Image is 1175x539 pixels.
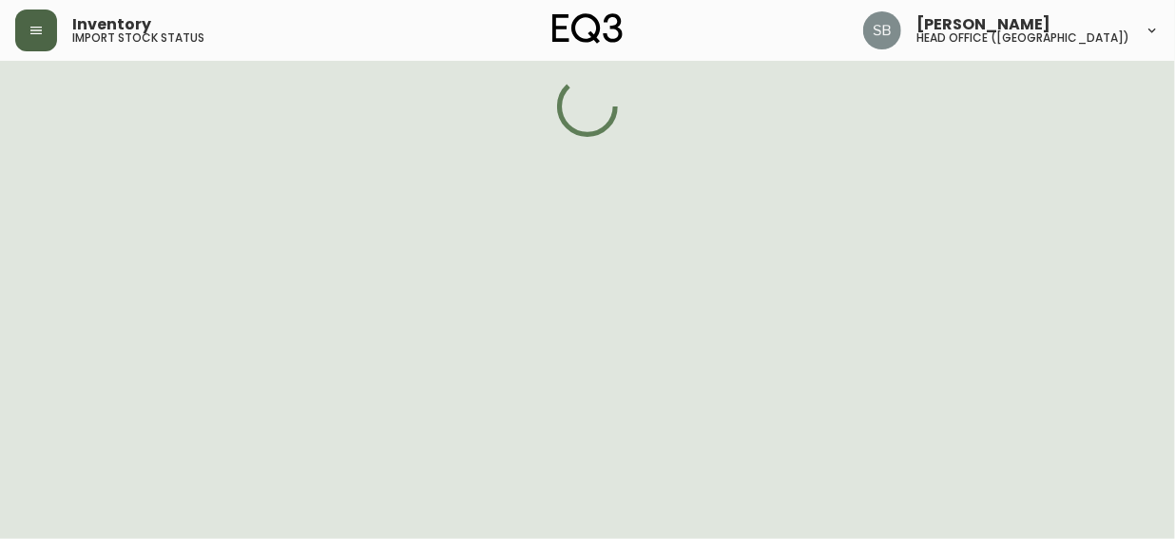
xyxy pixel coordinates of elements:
span: [PERSON_NAME] [916,17,1050,32]
img: 85855414dd6b989d32b19e738a67d5b5 [863,11,901,49]
img: logo [552,13,623,44]
h5: import stock status [72,32,204,44]
span: Inventory [72,17,151,32]
h5: head office ([GEOGRAPHIC_DATA]) [916,32,1129,44]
